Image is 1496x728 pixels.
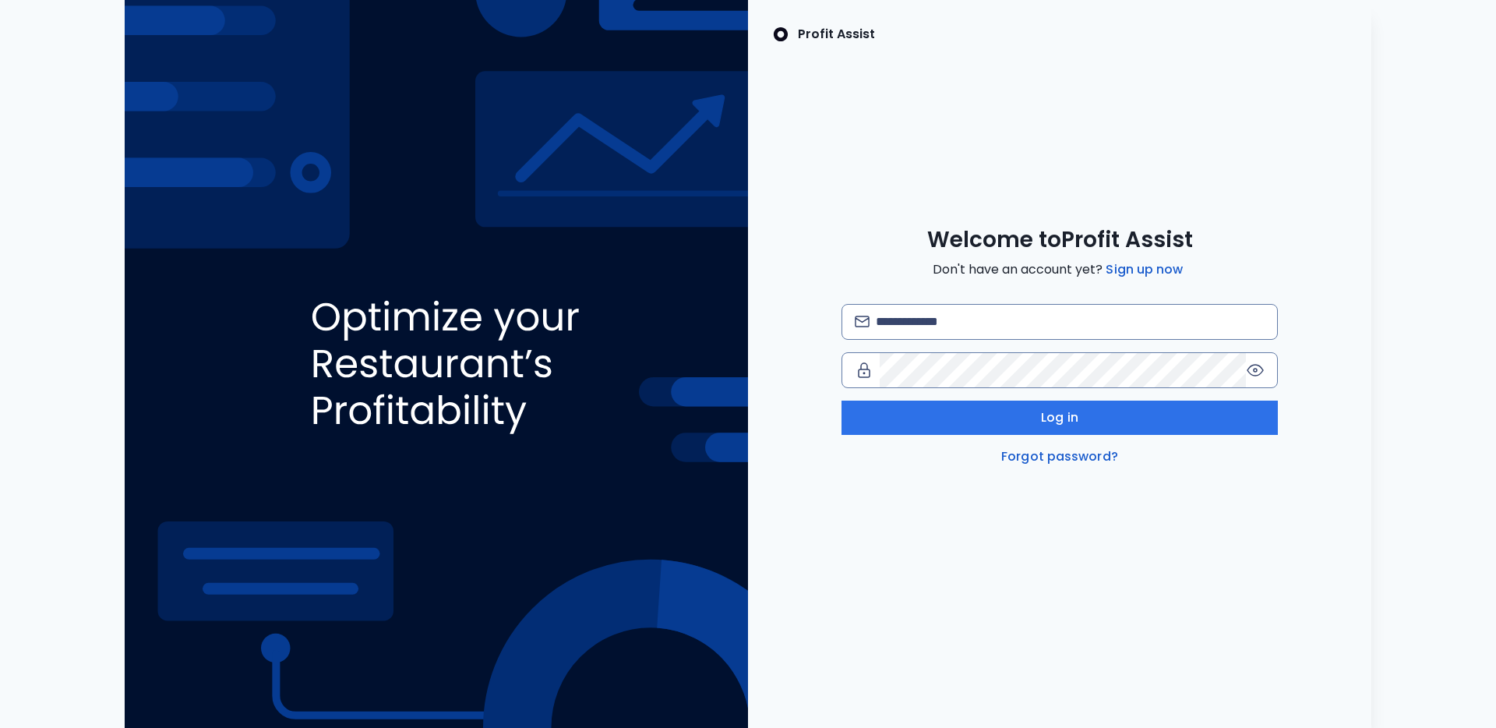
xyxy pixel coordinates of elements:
[1041,408,1078,427] span: Log in
[855,316,870,327] img: email
[798,25,875,44] p: Profit Assist
[1103,260,1186,279] a: Sign up now
[927,226,1193,254] span: Welcome to Profit Assist
[841,401,1278,435] button: Log in
[773,25,789,44] img: SpotOn Logo
[998,447,1121,466] a: Forgot password?
[933,260,1186,279] span: Don't have an account yet?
